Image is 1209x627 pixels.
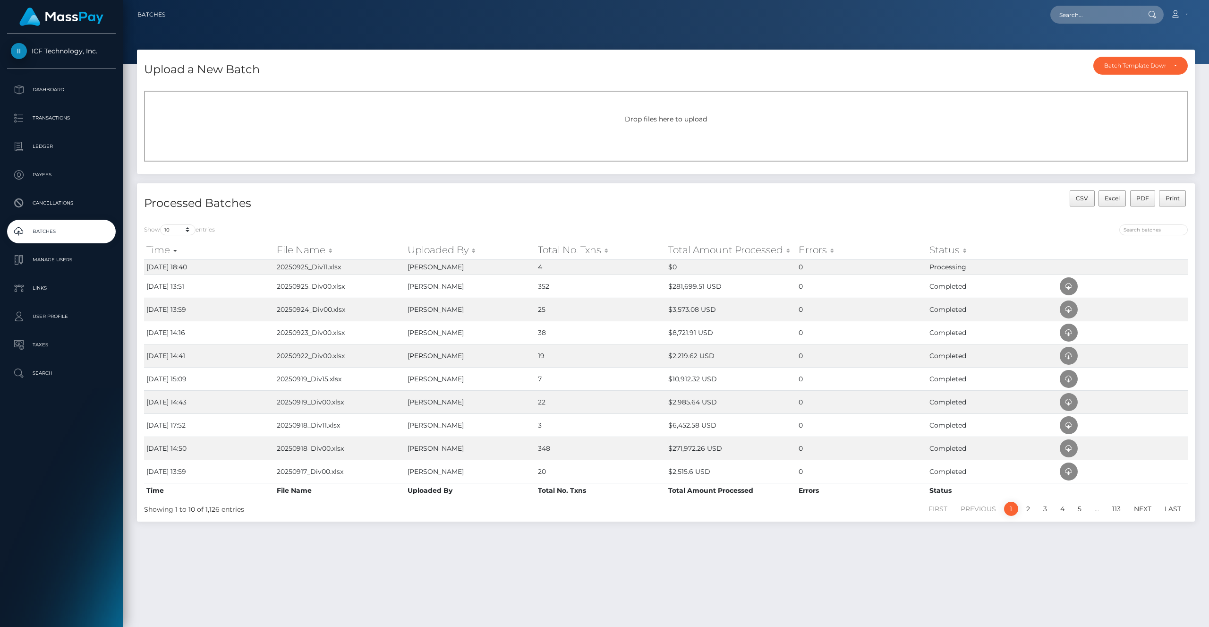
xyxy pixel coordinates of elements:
a: Last [1159,502,1186,516]
td: 25 [536,298,666,321]
td: 20250918_Div11.xlsx [274,413,405,437]
td: 20250922_Div00.xlsx [274,344,405,367]
a: 4 [1055,502,1070,516]
td: [DATE] 17:52 [144,413,274,437]
td: $0 [666,259,796,275]
th: Errors [796,483,927,498]
td: 4 [536,259,666,275]
a: 5 [1073,502,1087,516]
th: Uploaded By [405,483,536,498]
td: 20250924_Div00.xlsx [274,298,405,321]
button: PDF [1130,190,1156,206]
td: 0 [796,437,927,460]
input: Search... [1050,6,1139,24]
span: Drop files here to upload [625,115,707,123]
td: 348 [536,437,666,460]
p: Cancellations [11,196,112,210]
td: Completed [927,298,1057,321]
td: $8,721.91 USD [666,321,796,344]
p: Ledger [11,139,112,154]
a: Payees [7,163,116,187]
a: Search [7,361,116,385]
a: User Profile [7,305,116,328]
td: $2,515.6 USD [666,460,796,483]
td: [DATE] 14:50 [144,437,274,460]
th: File Name [274,483,405,498]
a: Manage Users [7,248,116,272]
td: 0 [796,275,927,298]
a: 3 [1038,502,1052,516]
td: [PERSON_NAME] [405,367,536,390]
td: Completed [927,390,1057,413]
img: MassPay Logo [19,8,103,26]
span: Print [1166,195,1180,202]
select: Showentries [160,224,196,235]
td: [DATE] 14:16 [144,321,274,344]
td: [PERSON_NAME] [405,413,536,437]
td: $2,985.64 USD [666,390,796,413]
td: [PERSON_NAME] [405,460,536,483]
td: [PERSON_NAME] [405,321,536,344]
h4: Processed Batches [144,195,659,212]
td: $6,452.58 USD [666,413,796,437]
td: 352 [536,275,666,298]
td: 20250917_Div00.xlsx [274,460,405,483]
td: Completed [927,321,1057,344]
th: Time: activate to sort column ascending [144,240,274,259]
th: Errors: activate to sort column ascending [796,240,927,259]
td: 0 [796,367,927,390]
th: Uploaded By: activate to sort column ascending [405,240,536,259]
a: 1 [1004,502,1018,516]
td: 38 [536,321,666,344]
a: Batches [137,5,165,25]
td: [DATE] 13:51 [144,275,274,298]
td: [PERSON_NAME] [405,437,536,460]
input: Search batches [1119,224,1188,235]
td: [PERSON_NAME] [405,390,536,413]
td: $10,912.32 USD [666,367,796,390]
a: Transactions [7,106,116,130]
td: $271,972.26 USD [666,437,796,460]
span: PDF [1136,195,1149,202]
td: 20 [536,460,666,483]
a: Taxes [7,333,116,357]
th: Total Amount Processed: activate to sort column ascending [666,240,796,259]
a: 113 [1107,502,1126,516]
img: ICF Technology, Inc. [11,43,27,59]
td: 20250925_Div00.xlsx [274,275,405,298]
td: 20250919_Div15.xlsx [274,367,405,390]
p: Manage Users [11,253,112,267]
button: Print [1159,190,1186,206]
a: Cancellations [7,191,116,215]
p: Links [11,281,112,295]
td: $3,573.08 USD [666,298,796,321]
td: 22 [536,390,666,413]
th: Time [144,483,274,498]
td: $2,219.62 USD [666,344,796,367]
p: Transactions [11,111,112,125]
td: [DATE] 13:59 [144,460,274,483]
h4: Upload a New Batch [144,61,260,78]
td: [PERSON_NAME] [405,344,536,367]
a: Batches [7,220,116,243]
th: Total Amount Processed [666,483,796,498]
td: Completed [927,344,1057,367]
div: Batch Template Download [1104,62,1166,69]
button: CSV [1070,190,1095,206]
th: Status: activate to sort column ascending [927,240,1057,259]
td: 3 [536,413,666,437]
th: Status [927,483,1057,498]
th: Total No. Txns [536,483,666,498]
td: [DATE] 14:41 [144,344,274,367]
td: 0 [796,390,927,413]
label: Show entries [144,224,215,235]
td: 20250925_Div11.xlsx [274,259,405,275]
td: Completed [927,275,1057,298]
p: Batches [11,224,112,239]
span: CSV [1076,195,1088,202]
td: 20250918_Div00.xlsx [274,437,405,460]
td: [PERSON_NAME] [405,275,536,298]
td: Completed [927,437,1057,460]
td: 7 [536,367,666,390]
a: Ledger [7,135,116,158]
